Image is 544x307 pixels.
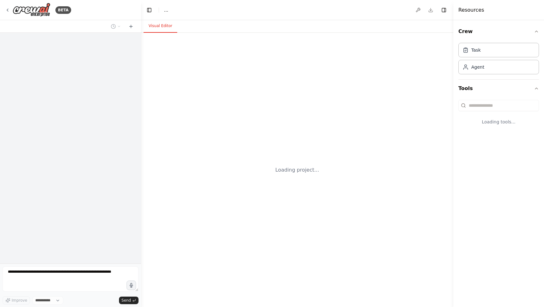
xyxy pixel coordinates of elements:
[145,6,154,14] button: Hide left sidebar
[458,23,539,40] button: Crew
[471,64,484,70] div: Agent
[126,23,136,30] button: Start a new chat
[55,6,71,14] div: BETA
[458,80,539,97] button: Tools
[471,47,481,53] div: Task
[458,40,539,79] div: Crew
[164,7,168,13] span: ...
[164,7,168,13] nav: breadcrumb
[13,3,50,17] img: Logo
[119,297,139,304] button: Send
[144,20,177,33] button: Visual Editor
[275,166,319,174] div: Loading project...
[108,23,123,30] button: Switch to previous chat
[439,6,448,14] button: Hide right sidebar
[12,298,27,303] span: Improve
[458,114,539,130] div: Loading tools...
[122,298,131,303] span: Send
[3,296,30,304] button: Improve
[458,6,484,14] h4: Resources
[127,281,136,290] button: Click to speak your automation idea
[458,97,539,135] div: Tools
